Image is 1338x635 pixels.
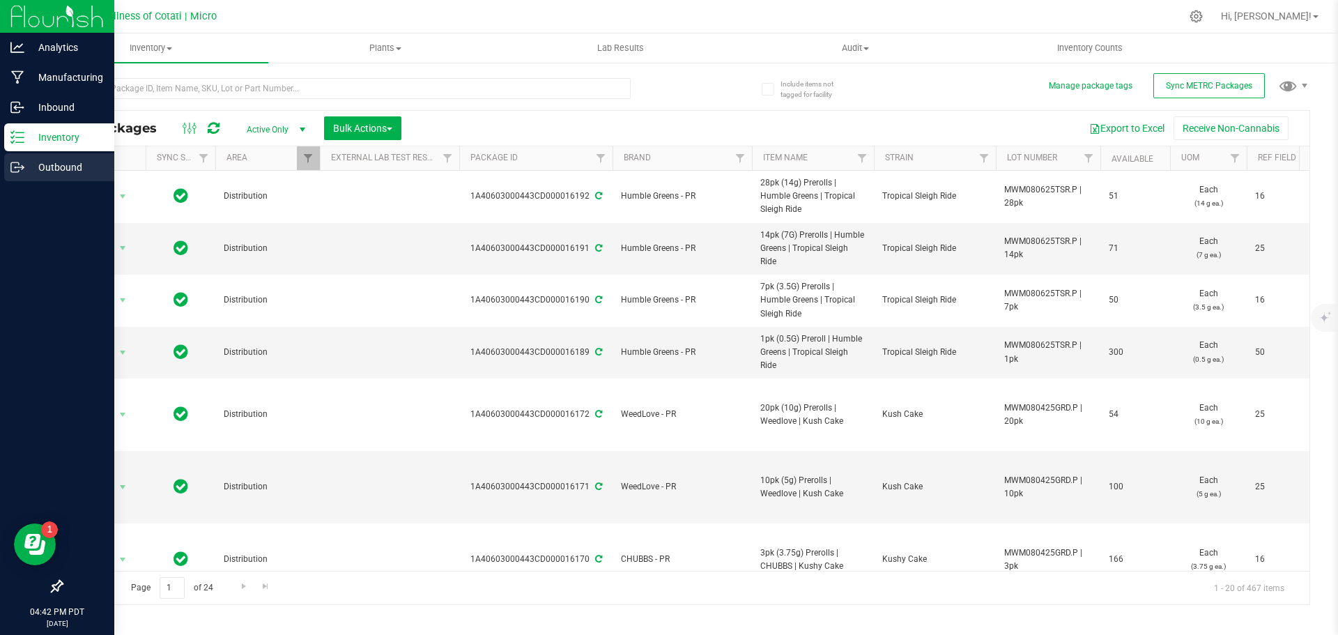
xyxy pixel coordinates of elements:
span: Lab Results [578,42,663,54]
span: Inventory Counts [1038,42,1141,54]
span: Sync METRC Packages [1166,81,1252,91]
a: Go to the next page [233,577,254,596]
span: CHUBBS - PR [621,553,744,566]
span: In Sync [174,290,188,309]
span: Kush Cake [882,408,987,421]
span: MWM080625TSR.P | 7pk [1004,287,1092,314]
span: Humble Greens - PR [621,346,744,359]
span: Each [1178,235,1238,261]
span: Sync from Compliance System [593,554,602,564]
span: MWM080425GRD.P | 20pk [1004,401,1092,428]
a: Package ID [470,153,518,162]
span: 7pk (3.5G) Prerolls | Humble Greens | Tropical Sleigh Ride [760,280,866,321]
span: Bulk Actions [333,123,392,134]
inline-svg: Inbound [10,100,24,114]
span: Sync from Compliance System [593,409,602,419]
span: Distribution [224,293,312,307]
span: Distribution [224,553,312,566]
inline-svg: Inventory [10,130,24,144]
span: select [114,187,132,206]
p: 04:42 PM PDT [6,606,108,618]
span: All Packages [72,121,171,136]
p: (3.75 g ea.) [1178,560,1238,573]
button: Export to Excel [1080,116,1174,140]
p: (7 g ea.) [1178,248,1238,261]
span: Tropical Sleigh Ride [882,242,987,255]
span: Distribution [224,346,312,359]
span: 1pk (0.5G) Preroll | Humble Greens | Tropical Sleigh Ride [760,332,866,373]
span: MWM080625TSR.P | 1pk [1004,339,1092,365]
a: External Lab Test Result [331,153,440,162]
p: Analytics [24,39,108,56]
button: Bulk Actions [324,116,401,140]
div: 1A40603000443CD000016189 [457,346,615,359]
a: Brand [624,153,651,162]
span: Tropical Sleigh Ride [882,293,987,307]
span: Inventory [33,42,268,54]
a: Filter [729,146,752,170]
p: (3.5 g ea.) [1178,300,1238,314]
button: Receive Non-Cannabis [1174,116,1289,140]
div: 1A40603000443CD000016191 [457,242,615,255]
div: 1A40603000443CD000016190 [457,293,615,307]
a: Available [1112,154,1153,164]
span: MWM080425GRD.P | 3pk [1004,546,1092,573]
span: Each [1178,401,1238,428]
span: Plants [269,42,502,54]
span: Distribution [224,242,312,255]
p: Inventory [24,129,108,146]
iframe: Resource center [14,523,56,565]
a: Filter [436,146,459,170]
span: Tropical Sleigh Ride [882,346,987,359]
span: Include items not tagged for facility [780,79,850,100]
span: 28pk (14g) Prerolls | Humble Greens | Tropical Sleigh Ride [760,176,866,217]
p: (5 g ea.) [1178,487,1238,500]
a: Lab Results [503,33,738,63]
span: 3pk (3.75g) Prerolls | CHUBBS | Kushy Cake [760,546,866,573]
button: Sync METRC Packages [1153,73,1265,98]
a: Filter [1224,146,1247,170]
a: Audit [738,33,973,63]
span: In Sync [174,238,188,258]
div: 1A40603000443CD000016172 [457,408,615,421]
span: In Sync [174,404,188,424]
span: select [114,291,132,310]
p: Manufacturing [24,69,108,86]
a: UOM [1181,153,1199,162]
a: Filter [1077,146,1100,170]
span: Kushy Cake [882,553,987,566]
p: [DATE] [6,618,108,629]
span: Each [1178,474,1238,500]
a: Lot Number [1007,153,1057,162]
a: Filter [973,146,996,170]
span: 1 - 20 of 467 items [1203,577,1295,598]
a: Inventory [33,33,268,63]
span: 166 [1109,553,1162,566]
span: Each [1178,339,1238,365]
span: Kush Cake [882,480,987,494]
span: MWM080625TSR.P | 14pk [1004,235,1092,261]
span: 100 [1109,480,1162,494]
a: Filter [192,146,215,170]
span: Sync from Compliance System [593,347,602,357]
span: In Sync [174,549,188,569]
span: MWM080425GRD.P | 10pk [1004,474,1092,500]
a: Sync Status [157,153,210,162]
div: 1A40603000443CD000016171 [457,480,615,494]
input: Search Package ID, Item Name, SKU, Lot or Part Number... [61,78,631,99]
span: 10pk (5g) Prerolls | Weedlove | Kush Cake [760,474,866,500]
a: Ref Field 1 [1258,153,1303,162]
span: Humble Greens - PR [621,242,744,255]
a: Item Name [763,153,808,162]
a: Filter [590,146,613,170]
span: select [114,343,132,362]
span: Distribution [224,190,312,203]
span: Each [1178,546,1238,573]
a: Plants [268,33,503,63]
span: In Sync [174,477,188,496]
input: 1 [160,577,185,599]
span: 51 [1109,190,1162,203]
inline-svg: Outbound [10,160,24,174]
span: Hi, [PERSON_NAME]! [1221,10,1312,22]
a: Area [226,153,247,162]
